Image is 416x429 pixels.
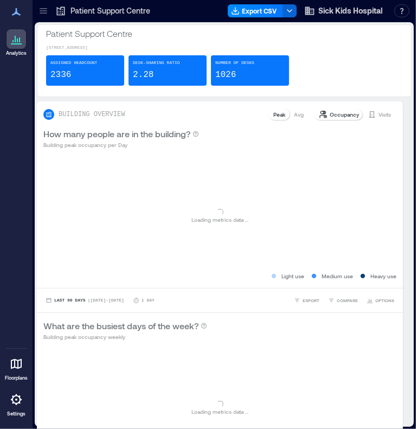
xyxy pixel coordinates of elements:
[43,319,199,332] p: What are the busiest days of the week?
[6,50,27,56] p: Analytics
[133,68,153,81] p: 2.28
[215,60,254,66] p: Number of Desks
[3,387,29,420] a: Settings
[71,5,150,16] p: Patient Support Centre
[43,295,126,306] button: Last 90 Days |[DATE]-[DATE]
[215,68,236,81] p: 1026
[301,2,386,20] button: Sick Kids Hospital
[5,375,28,381] p: Floorplans
[133,60,180,66] p: Desk-sharing ratio
[281,272,304,280] p: Light use
[292,295,322,306] button: EXPORT
[228,4,283,17] button: Export CSV
[294,110,304,119] p: Avg
[43,127,190,140] p: How many people are in the building?
[142,297,155,304] p: 1 Day
[337,297,358,304] span: COMPARE
[370,272,396,280] p: Heavy use
[59,110,125,119] p: BUILDING OVERVIEW
[303,297,319,304] span: EXPORT
[46,27,289,40] p: Patient Support Centre
[50,68,71,81] p: 2336
[43,332,207,341] p: Building peak occupancy weekly
[322,272,353,280] p: Medium use
[364,295,396,306] button: OPTIONS
[326,295,360,306] button: COMPARE
[46,44,289,51] p: [STREET_ADDRESS]
[330,110,359,119] p: Occupancy
[50,60,97,66] p: Assigned Headcount
[43,140,199,149] p: Building peak occupancy per Day
[318,5,382,16] span: Sick Kids Hospital
[191,215,248,224] p: Loading metrics data ...
[3,26,30,60] a: Analytics
[375,297,394,304] span: OPTIONS
[379,110,391,119] p: Visits
[2,351,31,385] a: Floorplans
[191,407,248,416] p: Loading metrics data ...
[7,411,25,417] p: Settings
[273,110,285,119] p: Peak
